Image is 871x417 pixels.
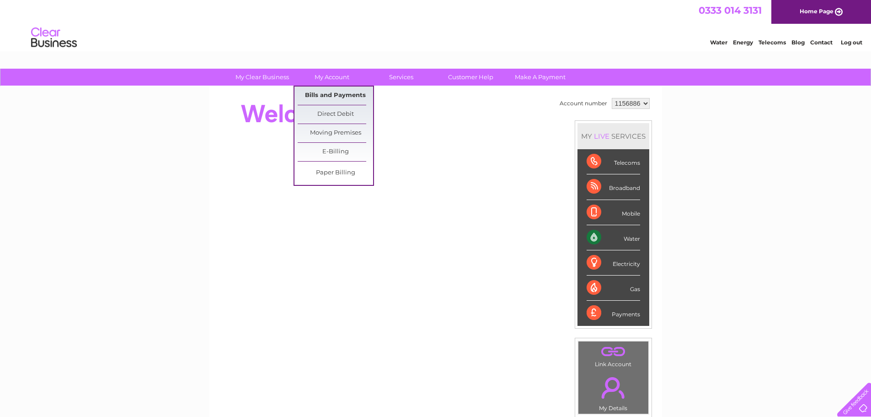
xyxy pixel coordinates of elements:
[587,225,640,250] div: Water
[759,39,786,46] a: Telecoms
[298,143,373,161] a: E-Billing
[31,24,77,52] img: logo.png
[298,105,373,124] a: Direct Debit
[841,39,862,46] a: Log out
[587,250,640,276] div: Electricity
[220,5,652,44] div: Clear Business is a trading name of Verastar Limited (registered in [GEOGRAPHIC_DATA] No. 3667643...
[587,149,640,174] div: Telecoms
[587,301,640,325] div: Payments
[502,69,578,86] a: Make A Payment
[587,174,640,200] div: Broadband
[294,69,369,86] a: My Account
[578,341,649,370] td: Link Account
[592,132,611,141] div: LIVE
[363,69,439,86] a: Services
[791,39,805,46] a: Blog
[577,123,649,149] div: MY SERVICES
[557,96,609,111] td: Account number
[581,344,646,360] a: .
[587,200,640,225] div: Mobile
[581,372,646,404] a: .
[699,5,762,16] a: 0333 014 3131
[578,369,649,414] td: My Details
[298,87,373,105] a: Bills and Payments
[298,164,373,182] a: Paper Billing
[587,276,640,301] div: Gas
[810,39,833,46] a: Contact
[733,39,753,46] a: Energy
[710,39,727,46] a: Water
[433,69,508,86] a: Customer Help
[298,124,373,142] a: Moving Premises
[224,69,300,86] a: My Clear Business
